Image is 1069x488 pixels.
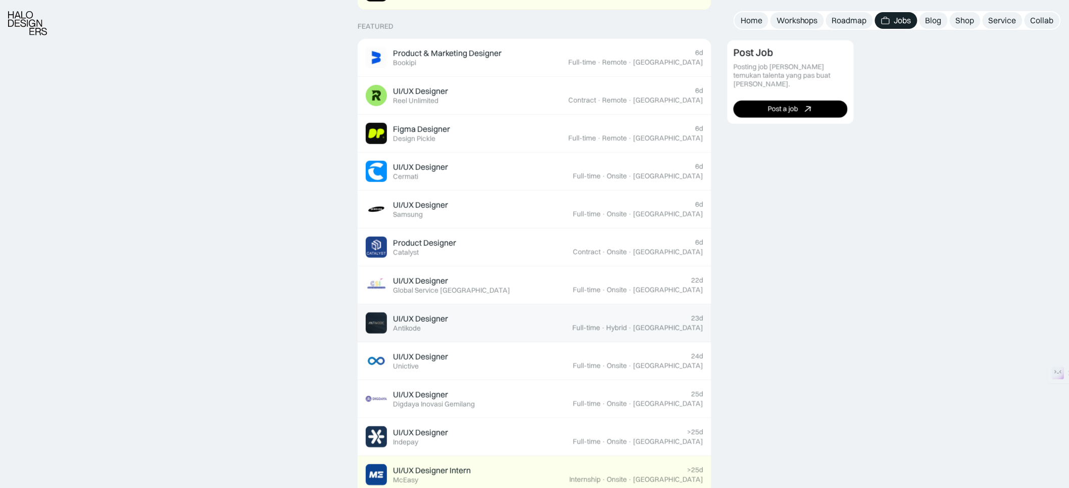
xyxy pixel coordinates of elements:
div: [GEOGRAPHIC_DATA] [633,248,703,256]
div: · [628,324,632,332]
div: · [602,172,606,181]
div: · [602,437,606,446]
div: · [628,286,632,294]
div: [GEOGRAPHIC_DATA] [633,362,703,370]
div: [GEOGRAPHIC_DATA] [633,172,703,181]
div: Posting job [PERSON_NAME] temukan talenta yang pas buat [PERSON_NAME]. [734,63,848,88]
div: Reel Unlimited [393,97,439,105]
div: UI/UX Designer [393,200,448,210]
div: Bookipi [393,59,416,67]
div: · [628,362,632,370]
a: Job ImageFigma DesignerDesign Pickle6dFull-time·Remote·[GEOGRAPHIC_DATA] [358,115,711,153]
div: Remote [602,134,627,143]
img: Job Image [366,47,387,68]
div: Roadmap [832,15,867,26]
div: Featured [358,22,394,31]
div: Shop [956,15,975,26]
div: · [628,475,632,484]
div: Product & Marketing Designer [393,48,502,59]
img: Job Image [366,313,387,334]
img: Job Image [366,161,387,182]
a: Blog [919,12,948,29]
div: Antikode [393,324,421,333]
div: [GEOGRAPHIC_DATA] [633,134,703,143]
div: · [628,134,632,143]
div: [GEOGRAPHIC_DATA] [633,210,703,218]
div: Onsite [607,400,627,408]
a: Job ImageUI/UX DesignerSamsung6dFull-time·Onsite·[GEOGRAPHIC_DATA] [358,191,711,229]
div: · [602,210,606,218]
div: Indepay [393,438,418,447]
div: 6d [695,162,703,171]
div: Catalyst [393,248,419,257]
div: Full-time [568,134,596,143]
img: Job Image [366,426,387,448]
a: Job ImageUI/UX DesignerDigdaya Inovasi Gemilang25dFull-time·Onsite·[GEOGRAPHIC_DATA] [358,380,711,418]
div: Product Designer [393,238,456,248]
div: · [601,324,605,332]
div: UI/UX Designer [393,314,448,324]
div: Full-time [573,286,601,294]
div: · [628,400,632,408]
div: Contract [568,96,596,105]
a: Home [735,12,768,29]
div: 23d [691,314,703,323]
a: Shop [950,12,981,29]
a: Job ImageUI/UX DesignerUnictive24dFull-time·Onsite·[GEOGRAPHIC_DATA] [358,342,711,380]
div: UI/UX Designer [393,276,448,286]
div: [GEOGRAPHIC_DATA] [633,286,703,294]
div: [GEOGRAPHIC_DATA] [633,58,703,67]
div: Global Service [GEOGRAPHIC_DATA] [393,286,510,295]
img: Job Image [366,199,387,220]
div: McEasy [393,476,418,484]
div: Service [989,15,1016,26]
div: Remote [602,96,627,105]
div: Onsite [607,172,627,181]
div: [GEOGRAPHIC_DATA] [633,324,703,332]
div: Full-time [573,210,601,218]
div: [GEOGRAPHIC_DATA] [633,96,703,105]
div: >25d [687,428,703,436]
div: Blog [926,15,942,26]
div: Hybrid [606,324,627,332]
img: Job Image [366,85,387,106]
div: Onsite [607,475,627,484]
div: Full-time [573,362,601,370]
a: Job ImageUI/UX DesignerReel Unlimited6dContract·Remote·[GEOGRAPHIC_DATA] [358,77,711,115]
div: Full-time [573,172,601,181]
img: Job Image [366,123,387,144]
div: · [602,248,606,256]
div: · [628,58,632,67]
div: Full-time [568,58,596,67]
img: Job Image [366,388,387,410]
div: UI/UX Designer [393,351,448,362]
div: 6d [695,238,703,247]
div: UI/UX Designer [393,162,448,172]
a: Post a job [734,100,848,117]
a: Job ImageProduct & Marketing DesignerBookipi6dFull-time·Remote·[GEOGRAPHIC_DATA] [358,39,711,77]
div: Jobs [894,15,911,26]
div: · [628,96,632,105]
div: [GEOGRAPHIC_DATA] [633,475,703,484]
div: Internship [569,475,601,484]
div: Onsite [607,437,627,446]
a: Roadmap [826,12,873,29]
img: Job Image [366,464,387,485]
div: Onsite [607,210,627,218]
div: Full-time [572,324,600,332]
div: Unictive [393,362,419,371]
a: Job ImageUI/UX DesignerAntikode23dFull-time·Hybrid·[GEOGRAPHIC_DATA] [358,304,711,342]
a: Workshops [770,12,824,29]
div: Workshops [776,15,818,26]
a: Job ImageUI/UX DesignerGlobal Service [GEOGRAPHIC_DATA]22dFull-time·Onsite·[GEOGRAPHIC_DATA] [358,267,711,304]
div: Post a job [768,105,799,113]
div: 6d [695,200,703,209]
div: Onsite [607,248,627,256]
div: Onsite [607,362,627,370]
div: Home [741,15,762,26]
div: Design Pickle [393,135,435,143]
div: · [628,210,632,218]
div: Full-time [573,437,601,446]
div: Samsung [393,210,423,219]
div: · [597,58,601,67]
